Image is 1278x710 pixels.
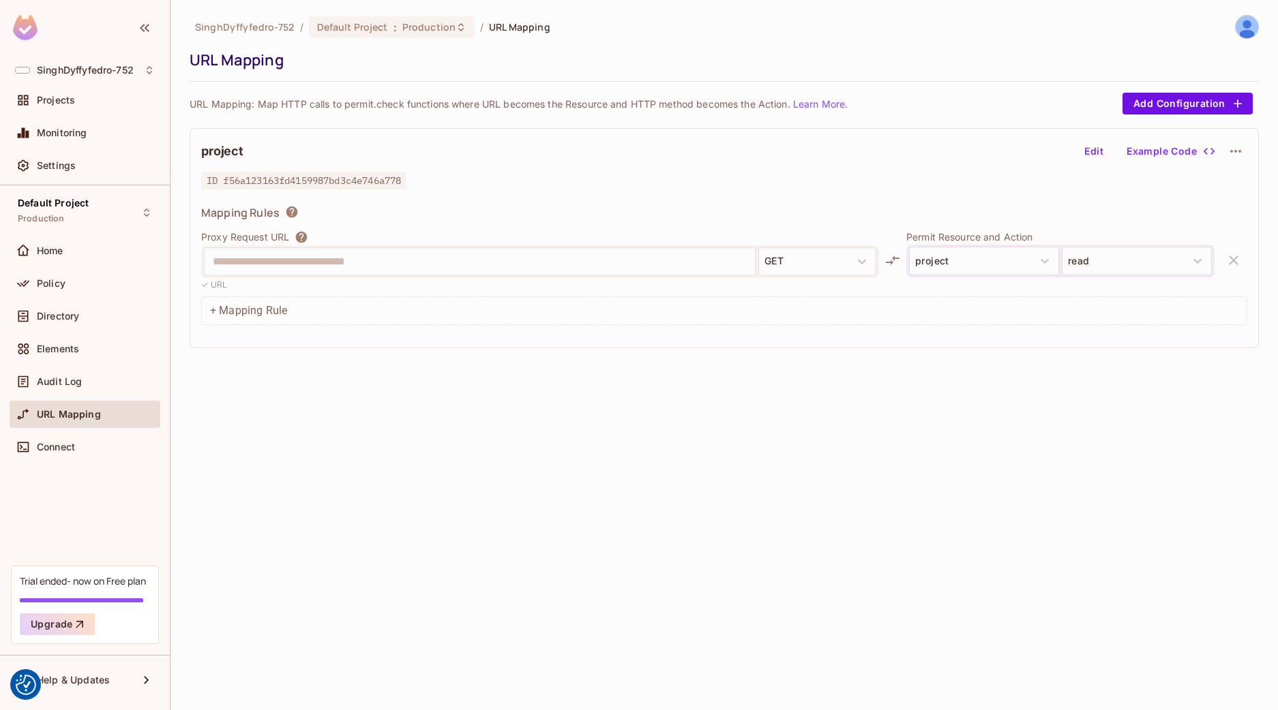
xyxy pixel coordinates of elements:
span: URL Mapping [489,20,550,33]
span: Settings [37,160,76,171]
img: Pedro Brito [1236,16,1258,38]
span: Monitoring [37,127,87,138]
button: Add Configuration [1123,93,1253,114]
span: Help & Updates [37,675,110,685]
p: ✓ URL [201,278,228,291]
a: Learn More. [793,98,848,110]
span: Directory [37,311,79,322]
div: Trial ended- now on Free plan [20,574,146,587]
span: Production [402,20,456,33]
button: read [1062,247,1212,275]
span: Connect [37,442,75,452]
p: Proxy Request URL [201,230,289,244]
button: Edit [1072,140,1116,162]
button: project [909,247,1059,275]
span: Elements [37,343,79,354]
span: Home [37,245,63,256]
button: Consent Preferences [16,675,36,695]
span: Audit Log [37,376,82,387]
li: / [480,20,484,33]
img: Revisit consent button [16,675,36,695]
span: Default Project [18,198,89,209]
span: Workspace: SinghDyffyfedro-752 [37,65,134,76]
span: the active workspace [195,20,295,33]
p: Permit Resource and Action [906,230,1215,243]
li: / [300,20,303,33]
span: Projects [37,95,75,106]
span: Default Project [317,20,388,33]
button: GET [758,247,876,276]
h2: project [201,143,243,159]
img: SReyMgAAAABJRU5ErkJggg== [13,15,38,40]
button: Example Code [1121,140,1219,162]
span: Mapping Rules [201,205,280,220]
div: + Mapping Rule [201,296,1247,325]
p: URL Mapping: Map HTTP calls to permit.check functions where URL becomes the Resource and HTTP met... [190,97,848,110]
span: : [393,22,398,33]
span: Production [18,213,65,224]
button: Upgrade [20,613,95,635]
span: URL Mapping [37,409,101,420]
span: ID f56a123163fd4159987bd3c4e746a778 [201,172,406,189]
span: Policy [37,278,65,289]
div: URL Mapping [190,50,1252,70]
